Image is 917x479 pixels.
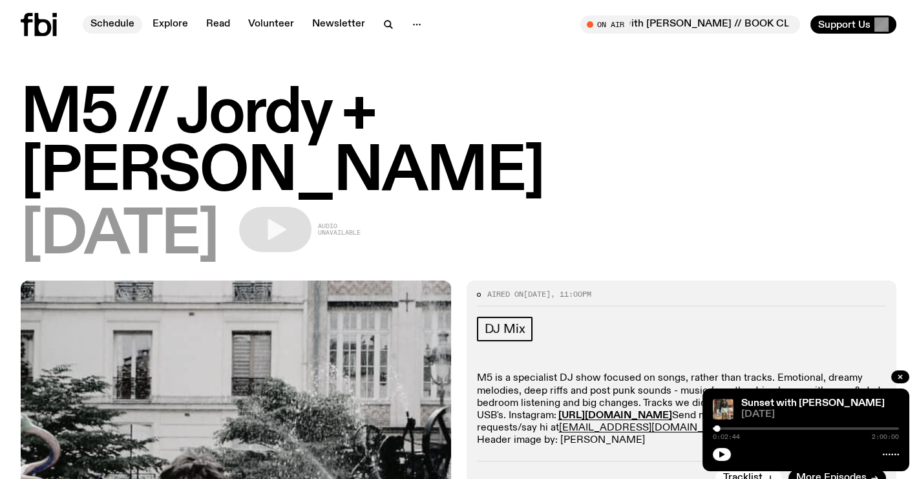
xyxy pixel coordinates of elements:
[818,19,870,30] span: Support Us
[477,372,887,447] p: M5 is a specialist DJ show focused on songs, rather than tracks. Emotional, dreamy melodies, deep...
[21,85,896,202] h1: M5 // Jordy + [PERSON_NAME]
[83,16,142,34] a: Schedule
[741,398,885,409] a: Sunset with [PERSON_NAME]
[558,410,672,421] a: [URL][DOMAIN_NAME]
[477,317,533,341] a: DJ Mix
[810,16,896,34] button: Support Us
[485,322,525,336] span: DJ Mix
[318,223,361,236] span: Audio unavailable
[240,16,302,34] a: Volunteer
[145,16,196,34] a: Explore
[741,410,899,420] span: [DATE]
[551,289,591,299] span: , 11:00pm
[713,434,740,440] span: 0:02:44
[21,207,218,265] span: [DATE]
[580,16,800,34] button: On AirMornings with [PERSON_NAME] // BOOK CLUB + playing [PERSON_NAME] ?1!?1
[523,289,551,299] span: [DATE]
[872,434,899,440] span: 2:00:00
[559,423,737,433] a: [EMAIL_ADDRESS][DOMAIN_NAME]
[198,16,238,34] a: Read
[487,289,523,299] span: Aired on
[304,16,373,34] a: Newsletter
